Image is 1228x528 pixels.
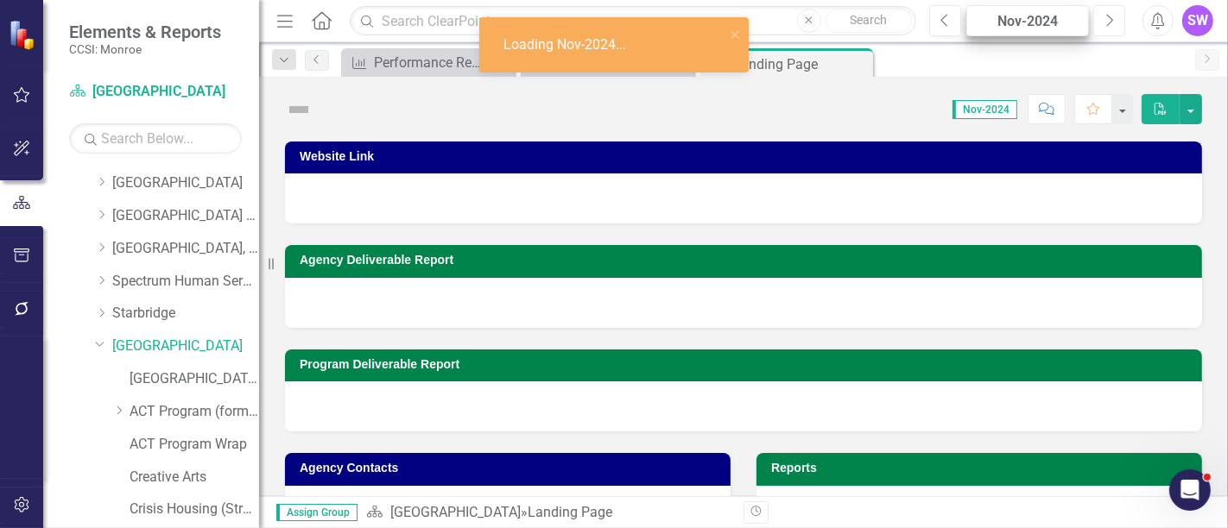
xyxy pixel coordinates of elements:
img: ClearPoint Strategy [8,19,40,51]
a: [GEOGRAPHIC_DATA] [112,173,259,193]
img: Not Defined [285,96,313,123]
input: Search ClearPoint... [350,6,916,36]
a: Creative Arts [130,468,259,487]
h3: Agency Contacts [300,462,722,475]
h3: Reports [771,462,1193,475]
a: Spectrum Human Services, Inc. [112,272,259,292]
a: Starbridge [112,304,259,324]
a: Performance Report [345,52,488,73]
a: ACT Program Wrap [130,435,259,455]
button: SW [1182,5,1213,36]
span: Assign Group [276,504,358,521]
a: ACT Program (formerly Project Link) [130,402,259,422]
a: Crisis Housing (Strong Ties Comm Support Beds) [130,500,259,519]
a: [GEOGRAPHIC_DATA] [390,504,521,520]
h3: Website Link [300,150,1193,163]
div: Nov-2024 [972,11,1083,32]
span: Elements & Reports [69,22,221,42]
h3: Program Deliverable Report [300,358,1193,371]
a: [GEOGRAPHIC_DATA], Inc. [112,239,259,259]
div: Performance Report [374,52,488,73]
small: CCSI: Monroe [69,42,221,56]
a: [GEOGRAPHIC_DATA] (MCOMH Internal) [130,369,259,389]
span: Nov-2024 [953,100,1017,119]
button: Search [826,9,912,33]
div: » [366,503,731,523]
div: Landing Page [528,504,612,520]
span: Search [850,13,887,27]
iframe: Intercom live chat [1169,469,1211,511]
input: Search Below... [69,123,242,154]
div: Loading Nov-2024... [503,35,630,55]
a: [GEOGRAPHIC_DATA] (RRH) [112,206,259,226]
button: Nov-2024 [966,5,1089,36]
a: [GEOGRAPHIC_DATA] [112,336,259,356]
a: [GEOGRAPHIC_DATA] [69,82,242,102]
button: close [730,24,742,44]
div: Landing Page [733,53,869,75]
h3: Agency Deliverable Report [300,254,1193,267]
